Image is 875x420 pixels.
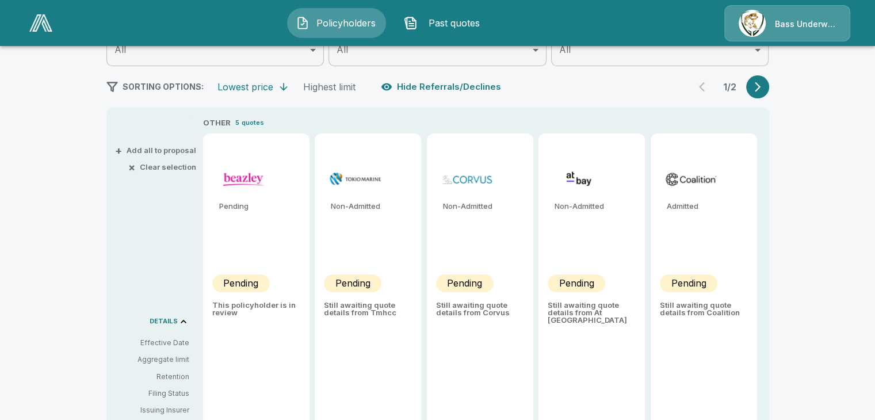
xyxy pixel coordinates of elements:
img: AA Logo [29,14,52,32]
p: Filing Status [116,388,189,399]
button: +Add all to proposal [117,147,196,154]
p: Still awaiting quote details from At [GEOGRAPHIC_DATA] [548,301,636,324]
p: Pending [335,276,370,290]
p: 5 [235,118,239,128]
img: atbaycybersurplus [552,170,606,188]
span: All [114,44,126,55]
img: coalitioncyberadmitted [664,170,718,188]
p: Pending [219,203,300,210]
img: corvuscybersurplus [441,170,494,188]
p: Pending [447,276,482,290]
p: Pending [559,276,594,290]
img: Past quotes Icon [404,16,418,30]
p: 1 / 2 [719,82,742,91]
span: All [337,44,348,55]
span: SORTING OPTIONS: [123,82,204,91]
span: × [128,163,135,171]
span: All [559,44,571,55]
p: This policyholder is in review [212,301,300,316]
button: ×Clear selection [131,163,196,171]
button: Policyholders IconPolicyholders [287,8,386,38]
img: tmhcccyber [328,170,382,188]
p: Non-Admitted [331,203,412,210]
p: quotes [242,118,264,128]
p: Still awaiting quote details from Coalition [660,301,748,316]
p: Issuing Insurer [116,405,189,415]
p: Pending [671,276,706,290]
p: Still awaiting quote details from Corvus [436,301,524,316]
p: Admitted [667,203,748,210]
span: Past quotes [422,16,486,30]
span: Policyholders [314,16,377,30]
button: Hide Referrals/Declines [379,76,506,98]
p: Non-Admitted [443,203,524,210]
img: Policyholders Icon [296,16,310,30]
p: DETAILS [150,318,178,324]
div: Lowest price [217,81,273,93]
p: Non-Admitted [555,203,636,210]
p: Retention [116,372,189,382]
p: Pending [223,276,258,290]
div: Highest limit [303,81,356,93]
img: beazleycyber [217,170,270,188]
span: + [115,147,122,154]
p: OTHER [203,117,231,129]
p: Aggregate limit [116,354,189,365]
p: Still awaiting quote details from Tmhcc [324,301,412,316]
button: Past quotes IconPast quotes [395,8,494,38]
p: Effective Date [116,338,189,348]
